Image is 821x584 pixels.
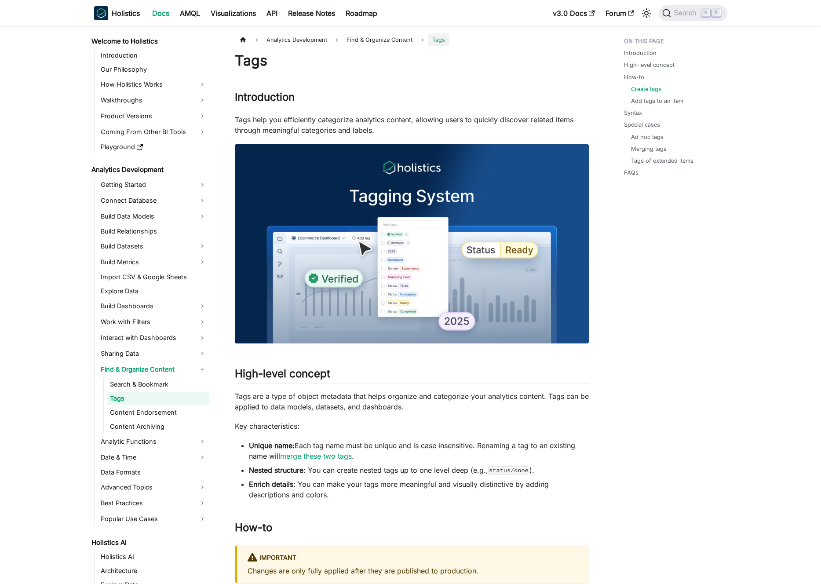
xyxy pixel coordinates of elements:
[98,565,209,577] a: Architecture
[624,168,639,177] a: FAQs
[631,133,664,141] a: Ad hoc tags
[235,144,589,343] img: Tagging System
[235,33,589,46] nav: Breadcrumbs
[235,91,589,107] h2: Introduction
[249,441,295,450] strong: Unique name:
[428,33,449,46] span: Tags
[671,9,701,17] span: Search
[600,6,639,20] a: Forum
[98,255,209,269] a: Build Metrics
[235,33,252,46] a: Home page
[94,6,108,20] img: Holistics
[98,125,209,139] a: Coming From Other BI Tools
[701,9,710,17] kbd: ⌘
[98,239,209,253] a: Build Datasets
[85,26,217,584] nav: Docs sidebar
[340,6,383,20] a: Roadmap
[98,434,209,449] a: Analytic Functions
[262,33,332,46] span: Analytics Development
[98,49,209,62] a: Introduction
[98,178,209,192] a: Getting Started
[261,6,283,20] a: API
[631,85,661,93] a: Create tags
[107,378,209,391] a: Search & Bookmark
[98,141,209,153] a: Playground
[98,93,209,107] a: Walkthroughs
[659,5,727,21] button: Search (Command+K)
[249,479,589,500] li: : You can make your tags more meaningful and visually distinctive by adding descriptions and colors.
[249,480,293,489] strong: Enrich details
[98,77,209,91] a: How Holistics Works
[98,480,209,494] a: Advanced Topics
[235,521,589,538] h2: How-to
[98,551,209,563] a: Holistics AI
[624,120,660,129] a: Special cases
[98,362,209,376] a: Find & Organize Content
[631,97,683,105] a: Add tags to an item
[249,466,303,474] strong: Nested structure
[89,537,209,549] a: Holistics AI
[249,465,589,475] li: : You can create nested tags up to one level deep (e.g., ).
[248,552,578,564] div: important
[98,347,209,361] a: Sharing Data
[112,8,140,18] b: Holistics
[547,6,600,20] a: v3.0 Docs
[624,49,657,57] a: Introduction
[248,566,578,576] p: Changes are only fully applied after they are published to production.
[235,52,589,69] h1: Tags
[107,420,209,433] a: Content Archiving
[98,466,209,478] a: Data Formats
[342,33,417,46] span: Find & Organize Content
[235,421,589,431] p: Key characteristics:
[147,6,175,20] a: Docs
[235,367,589,384] h2: High-level concept
[283,6,340,20] a: Release Notes
[98,450,209,464] a: Date & Time
[89,164,209,176] a: Analytics Development
[107,392,209,405] a: Tags
[98,512,209,526] a: Popular Use Cases
[98,496,209,510] a: Best Practices
[98,225,209,237] a: Build Relationships
[89,35,209,47] a: Welcome to Holistics
[235,391,589,412] p: Tags are a type of object metadata that helps organize and categorize your analytics content. Tag...
[98,193,209,208] a: Connect Database
[631,157,693,165] a: Tags of extended items
[98,331,209,345] a: Interact with Dashboards
[94,6,140,20] a: HolisticsHolistics
[712,9,721,17] kbd: K
[280,452,352,460] a: merge these two tags
[639,6,653,20] button: Switch between dark and light mode (currently light mode)
[249,440,589,461] li: Each tag name must be unique and is case insensitive. Renaming a tag to an existing name will .
[107,406,209,419] a: Content Endorsement
[624,73,644,81] a: How-to
[175,6,205,20] a: AMQL
[488,466,530,475] code: status/done
[98,299,209,313] a: Build Dashboards
[631,145,667,153] a: Merging tags
[205,6,261,20] a: Visualizations
[98,109,209,123] a: Product Versions
[98,209,209,223] a: Build Data Models
[98,285,209,297] a: Explore Data
[624,109,642,117] a: Syntax
[624,61,675,69] a: High-level concept
[98,63,209,76] a: Our Philosophy
[98,271,209,283] a: Import CSV & Google Sheets
[235,114,589,135] p: Tags help you efficiently categorize analytics content, allowing users to quickly discover relate...
[98,315,209,329] a: Work with Filters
